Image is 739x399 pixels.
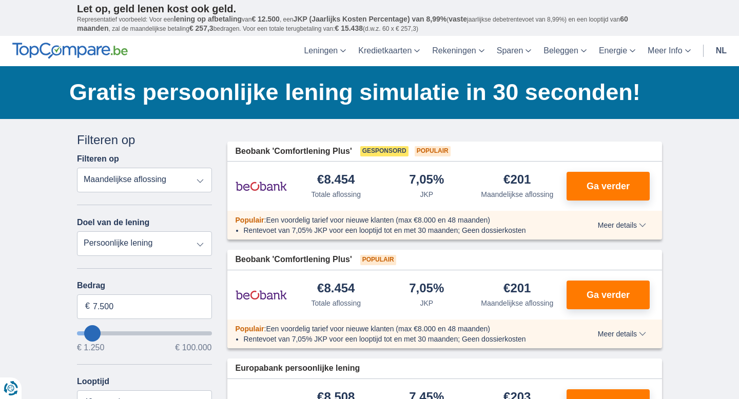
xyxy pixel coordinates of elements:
[244,225,560,235] li: Rentevoet van 7,05% JKP voor een looptijd tot en met 30 maanden; Geen dossierkosten
[317,173,355,187] div: €8.454
[311,189,361,199] div: Totale aflossing
[77,15,662,33] p: Representatief voorbeeld: Voor een van , een ( jaarlijkse debetrentevoet van 8,99%) en een loopti...
[420,298,433,308] div: JKP
[77,131,212,149] div: Filteren op
[710,36,733,66] a: nl
[77,377,109,386] label: Looptijd
[69,76,662,108] h1: Gratis persoonlijke lening simulatie in 30 seconden!
[236,282,287,308] img: product.pl.alt Beobank
[236,325,264,333] span: Populair
[409,282,444,296] div: 7,05%
[567,281,650,309] button: Ga verder
[352,36,426,66] a: Kredietkaarten
[77,344,104,352] span: € 1.250
[317,282,355,296] div: €8.454
[77,15,628,32] span: 60 maanden
[567,172,650,201] button: Ga verder
[175,344,211,352] span: € 100.000
[311,298,361,308] div: Totale aflossing
[481,189,553,199] div: Maandelijkse aflossing
[189,24,213,32] span: € 257,3
[77,3,662,15] p: Let op, geld lenen kost ook geld.
[236,363,360,374] span: Europabank persoonlijke lening
[236,146,352,157] span: Beobank 'Comfortlening Plus'
[587,182,630,191] span: Ga verder
[236,254,352,266] span: Beobank 'Comfortlening Plus'
[227,215,569,225] div: :
[77,281,212,290] label: Bedrag
[85,301,90,312] span: €
[598,330,646,337] span: Meer details
[12,43,128,59] img: TopCompare
[449,15,467,23] span: vaste
[266,325,490,333] span: Een voordelig tarief voor nieuwe klanten (max €8.000 en 48 maanden)
[481,298,553,308] div: Maandelijkse aflossing
[77,154,119,164] label: Filteren op
[409,173,444,187] div: 7,05%
[77,218,149,227] label: Doel van de lening
[236,216,264,224] span: Populair
[503,282,531,296] div: €201
[236,173,287,199] img: product.pl.alt Beobank
[298,36,352,66] a: Leningen
[593,36,641,66] a: Energie
[598,222,646,229] span: Meer details
[244,334,560,344] li: Rentevoet van 7,05% JKP voor een looptijd tot en met 30 maanden; Geen dossierkosten
[360,146,409,156] span: Gesponsord
[335,24,363,32] span: € 15.438
[415,146,451,156] span: Populair
[590,330,654,338] button: Meer details
[174,15,242,23] span: lening op afbetaling
[491,36,538,66] a: Sparen
[227,324,569,334] div: :
[360,255,396,265] span: Populair
[294,15,447,23] span: JKP (Jaarlijks Kosten Percentage) van 8,99%
[503,173,531,187] div: €201
[251,15,280,23] span: € 12.500
[641,36,697,66] a: Meer Info
[590,221,654,229] button: Meer details
[420,189,433,199] div: JKP
[426,36,490,66] a: Rekeningen
[537,36,593,66] a: Beleggen
[77,331,212,335] input: wantToBorrow
[587,290,630,300] span: Ga verder
[266,216,490,224] span: Een voordelig tarief voor nieuwe klanten (max €8.000 en 48 maanden)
